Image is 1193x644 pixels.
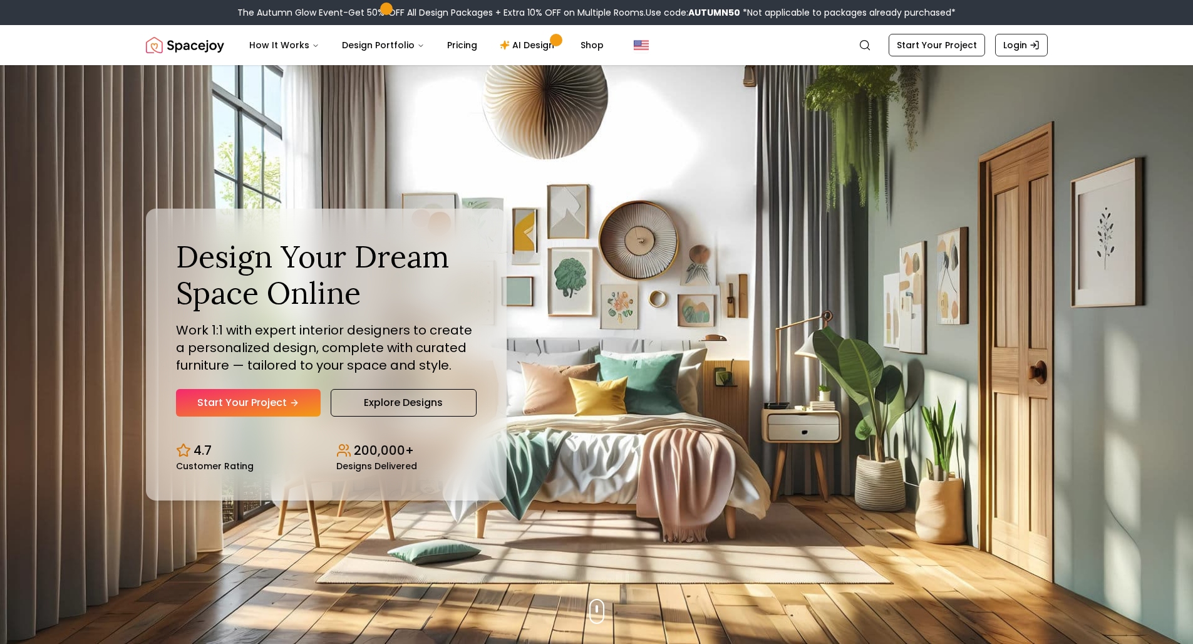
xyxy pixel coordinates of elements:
[331,389,477,417] a: Explore Designs
[237,6,956,19] div: The Autumn Glow Event-Get 50% OFF All Design Packages + Extra 10% OFF on Multiple Rooms.
[332,33,435,58] button: Design Portfolio
[490,33,568,58] a: AI Design
[336,462,417,470] small: Designs Delivered
[354,442,414,459] p: 200,000+
[634,38,649,53] img: United States
[688,6,740,19] b: AUTUMN50
[176,462,254,470] small: Customer Rating
[176,432,477,470] div: Design stats
[571,33,614,58] a: Shop
[176,389,321,417] a: Start Your Project
[437,33,487,58] a: Pricing
[176,239,477,311] h1: Design Your Dream Space Online
[176,321,477,374] p: Work 1:1 with expert interior designers to create a personalized design, complete with curated fu...
[646,6,740,19] span: Use code:
[995,34,1048,56] a: Login
[146,25,1048,65] nav: Global
[889,34,985,56] a: Start Your Project
[239,33,614,58] nav: Main
[239,33,329,58] button: How It Works
[146,33,224,58] a: Spacejoy
[146,33,224,58] img: Spacejoy Logo
[194,442,212,459] p: 4.7
[740,6,956,19] span: *Not applicable to packages already purchased*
